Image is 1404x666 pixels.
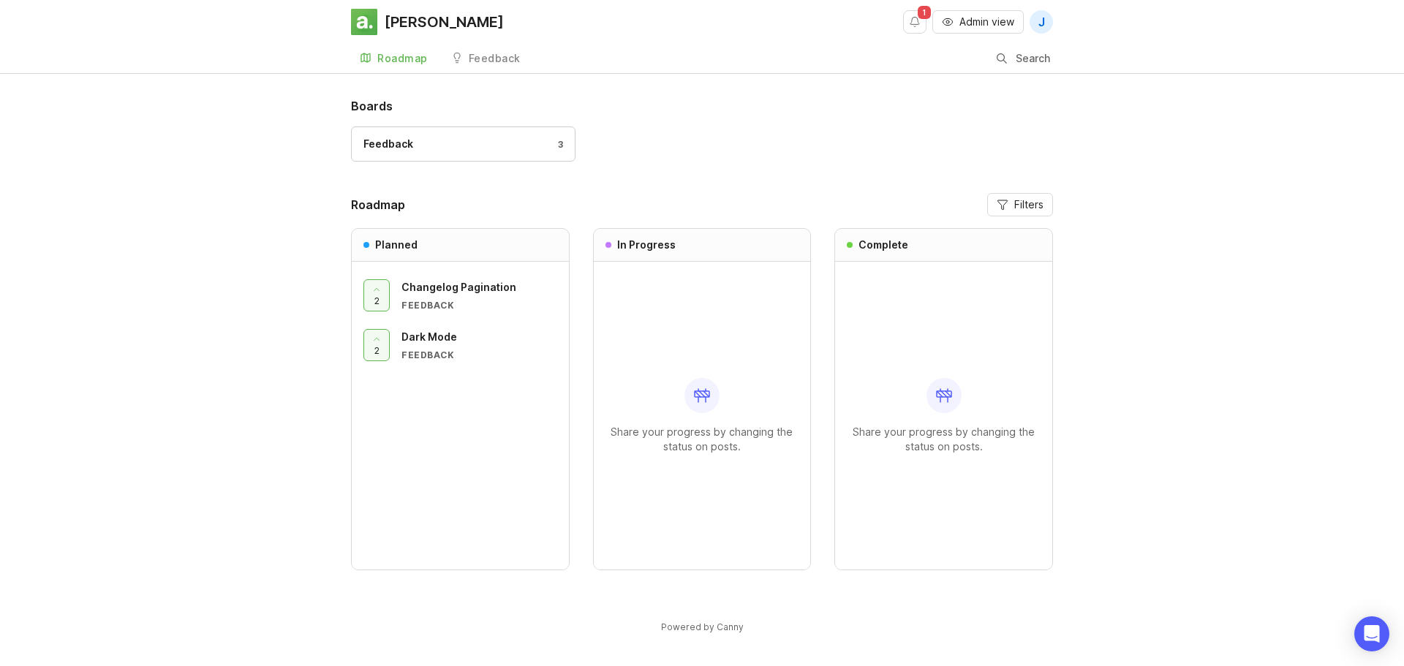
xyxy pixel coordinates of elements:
div: Open Intercom Messenger [1354,616,1389,651]
button: Admin view [932,10,1024,34]
span: Admin view [959,15,1014,29]
span: J [1038,13,1045,31]
button: 2 [363,279,390,311]
div: Feedback [401,349,557,361]
img: Alfred logo [351,9,377,35]
div: 3 [551,138,564,151]
h3: Planned [375,238,418,252]
button: J [1030,10,1053,34]
button: 2 [363,329,390,361]
div: Feedback [363,136,413,152]
a: Feedback [442,44,529,74]
h2: Roadmap [351,196,405,213]
a: Changelog PaginationFeedback [401,279,557,311]
span: Filters [1014,197,1043,212]
a: Powered by Canny [659,618,746,635]
button: Filters [987,193,1053,216]
div: [PERSON_NAME] [385,15,504,29]
p: Share your progress by changing the status on posts. [605,425,799,454]
span: 1 [918,6,931,19]
a: Dark ModeFeedback [401,329,557,361]
div: Feedback [469,53,521,64]
div: Feedback [401,299,557,311]
p: Share your progress by changing the status on posts. [847,425,1041,454]
a: Feedback3 [351,126,575,162]
span: 2 [374,295,380,307]
button: Notifications [903,10,926,34]
span: Dark Mode [401,330,457,343]
div: Roadmap [377,53,428,64]
h3: Complete [858,238,908,252]
h1: Boards [351,97,1053,115]
h3: In Progress [617,238,676,252]
span: 2 [374,344,380,357]
a: Roadmap [351,44,437,74]
span: Changelog Pagination [401,281,516,293]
